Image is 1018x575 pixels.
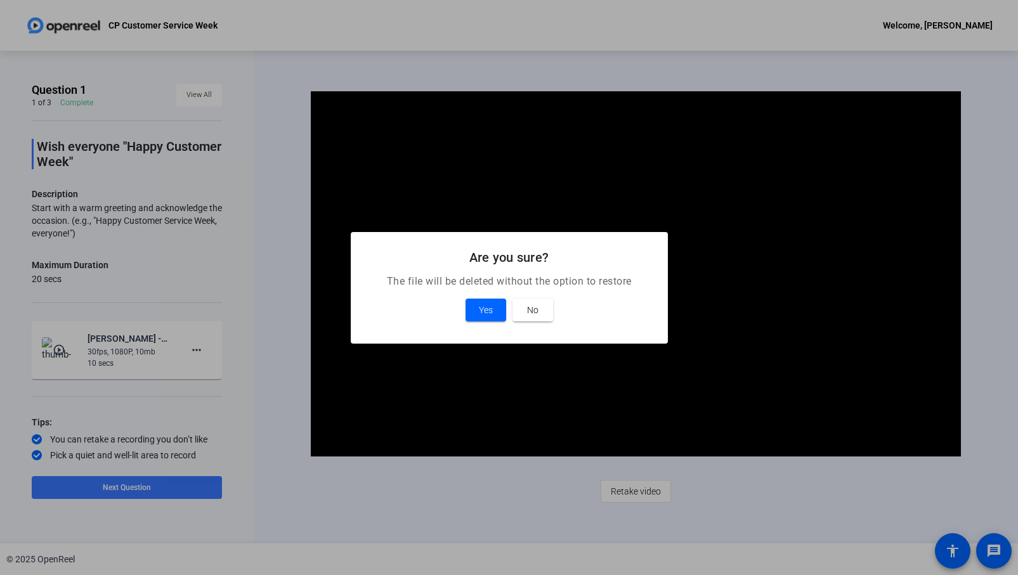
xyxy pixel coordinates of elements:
[366,274,653,289] p: The file will be deleted without the option to restore
[466,299,506,321] button: Yes
[527,302,538,318] span: No
[479,302,493,318] span: Yes
[512,299,553,321] button: No
[366,247,653,268] h2: Are you sure?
